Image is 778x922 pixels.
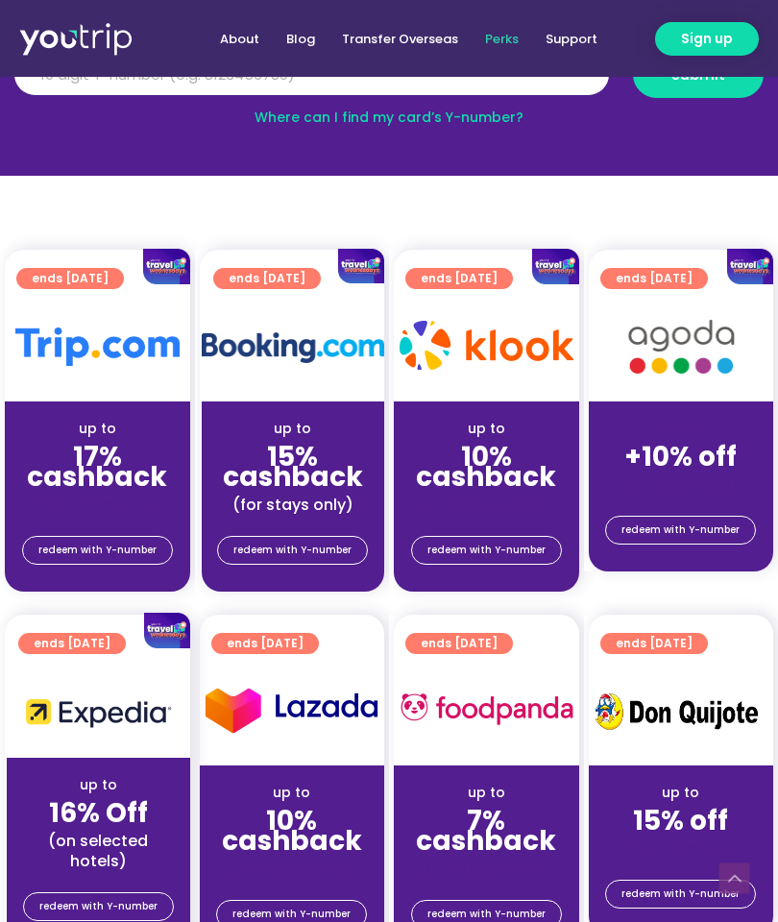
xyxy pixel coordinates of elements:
[427,537,546,564] span: redeem with Y-number
[409,859,564,879] div: (for stays only)
[328,21,472,57] a: Transfer Overseas
[207,21,273,57] a: About
[255,108,523,127] a: Where can I find my card’s Y-number?
[233,537,352,564] span: redeem with Y-number
[273,21,328,57] a: Blog
[605,880,756,909] a: redeem with Y-number
[409,783,564,803] div: up to
[22,831,175,871] div: (on selected hotels)
[223,438,363,496] strong: 15% cashback
[421,633,498,654] span: ends [DATE]
[624,438,737,475] strong: +10% off
[671,67,725,82] span: submit
[655,22,759,56] a: Sign up
[600,633,708,654] a: ends [DATE]
[633,802,728,839] strong: 15% off
[416,438,556,496] strong: 10% cashback
[215,859,370,879] div: (for stays only)
[22,775,175,795] div: up to
[409,495,564,515] div: (for stays only)
[14,51,764,112] form: Y Number
[215,783,370,803] div: up to
[39,893,158,920] span: redeem with Y-number
[222,802,362,860] strong: 10% cashback
[38,537,157,564] span: redeem with Y-number
[20,419,175,439] div: up to
[621,517,740,544] span: redeem with Y-number
[217,495,370,515] div: (for stays only)
[604,838,759,859] div: (for stays only)
[23,892,174,921] a: redeem with Y-number
[227,633,304,654] span: ends [DATE]
[409,419,564,439] div: up to
[416,802,556,860] strong: 7% cashback
[49,794,148,832] strong: 16% Off
[167,21,611,57] nav: Menu
[532,21,611,57] a: Support
[217,536,368,565] a: redeem with Y-number
[22,536,173,565] a: redeem with Y-number
[217,419,370,439] div: up to
[616,633,693,654] span: ends [DATE]
[681,29,733,49] span: Sign up
[604,783,759,803] div: up to
[20,495,175,515] div: (for stays only)
[405,633,513,654] a: ends [DATE]
[211,633,319,654] a: ends [DATE]
[472,21,532,57] a: Perks
[605,516,756,545] a: redeem with Y-number
[621,881,740,908] span: redeem with Y-number
[663,419,698,438] span: up to
[27,438,167,496] strong: 17% cashback
[411,536,562,565] a: redeem with Y-number
[604,474,759,495] div: (for stays only)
